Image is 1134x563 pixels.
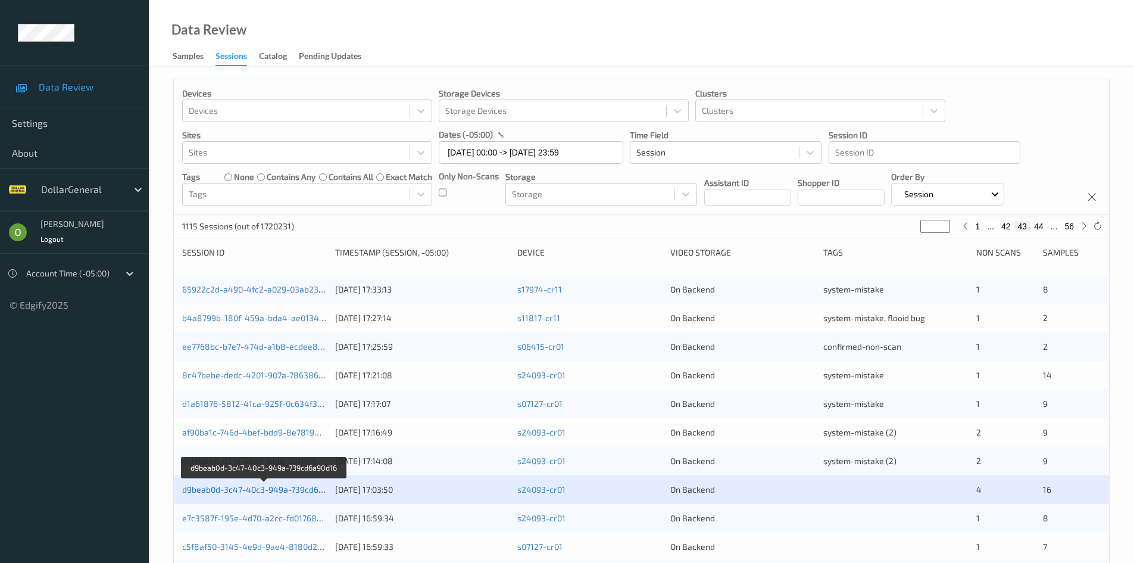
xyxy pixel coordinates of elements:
[1043,542,1047,552] span: 7
[182,513,337,523] a: e7c3587f-195e-4d70-a2cc-fd017680c1fa
[823,284,884,294] span: system-mistake
[1043,313,1048,323] span: 2
[823,399,884,409] span: system-mistake
[976,247,1034,259] div: Non Scans
[823,456,896,466] span: system-mistake (2)
[517,456,566,466] a: s24093-cr01
[182,542,343,552] a: c5f8af50-3145-4e9d-9ae4-8180d2da1761
[517,341,564,352] a: s06415-cr01
[976,370,980,380] span: 1
[1043,399,1048,409] span: 9
[173,50,204,65] div: Samples
[670,541,815,553] div: On Backend
[259,50,287,65] div: Catalog
[1043,341,1048,352] span: 2
[1043,484,1051,494] span: 16
[215,48,259,66] a: Sessions
[695,88,945,99] p: Clusters
[335,484,509,496] div: [DATE] 17:03:50
[182,484,346,494] a: d9beab0d-3c47-40c3-949a-739cd6a90d16
[182,456,345,466] a: dcf3b846-0319-46e7-b1db-2b1803d8c965
[335,455,509,467] div: [DATE] 17:14:08
[517,484,566,494] a: s24093-cr01
[823,427,896,437] span: system-mistake (2)
[823,313,925,323] span: system-mistake, flooid bug
[670,512,815,524] div: On Backend
[976,399,980,409] span: 1
[1014,221,1031,232] button: 43
[670,284,815,296] div: On Backend
[1043,247,1101,259] div: Samples
[517,370,566,380] a: s24093-cr01
[1047,221,1061,232] button: ...
[1043,427,1048,437] span: 9
[976,542,980,552] span: 1
[1043,456,1048,466] span: 9
[517,247,662,259] div: Device
[517,427,566,437] a: s24093-cr01
[335,512,509,524] div: [DATE] 16:59:34
[335,398,509,410] div: [DATE] 17:17:07
[439,170,499,182] p: Only Non-Scans
[335,541,509,553] div: [DATE] 16:59:33
[976,427,981,437] span: 2
[182,399,341,409] a: d1a61876-5812-41ca-925f-0c634f38bceb
[215,50,247,66] div: Sessions
[983,221,998,232] button: ...
[335,247,509,259] div: Timestamp (Session, -05:00)
[335,312,509,324] div: [DATE] 17:27:14
[976,456,981,466] span: 2
[182,427,338,437] a: af90ba1c-746d-4bef-bdd9-8e7819ffa617
[182,370,346,380] a: 8c47bebe-dedc-4201-907a-78638607956e
[1061,221,1077,232] button: 56
[517,313,560,323] a: s11817-cr11
[976,341,980,352] span: 1
[329,171,373,183] label: contains all
[900,188,938,200] p: Session
[670,369,815,381] div: On Backend
[670,247,815,259] div: Video Storage
[1043,513,1048,523] span: 8
[517,284,562,294] a: s17974-cr11
[182,88,432,99] p: Devices
[823,370,884,380] span: system-mistake
[182,284,348,294] a: 65922c2d-a490-4fc2-a029-03ab2368066e
[972,221,984,232] button: 1
[173,48,215,65] a: Samples
[670,341,815,353] div: On Backend
[670,312,815,324] div: On Backend
[182,171,200,183] p: Tags
[299,48,373,65] a: Pending Updates
[517,513,566,523] a: s24093-cr01
[259,48,299,65] a: Catalog
[829,129,1020,141] p: Session ID
[670,427,815,438] div: On Backend
[267,171,315,183] label: contains any
[798,177,885,189] p: Shopper ID
[335,369,509,381] div: [DATE] 17:21:08
[976,313,980,323] span: 1
[891,171,1005,183] p: Order By
[976,284,980,294] span: 1
[670,398,815,410] div: On Backend
[517,542,563,552] a: s07127-cr01
[299,50,361,65] div: Pending Updates
[182,220,294,232] p: 1115 Sessions (out of 1720231)
[439,88,689,99] p: Storage Devices
[517,399,563,409] a: s07127-cr01
[439,129,493,141] p: dates (-05:00)
[182,129,432,141] p: Sites
[182,313,346,323] a: b4a8799b-180f-459a-bda4-ae0134416677
[976,484,982,494] span: 4
[976,513,980,523] span: 1
[670,455,815,467] div: On Backend
[1030,221,1047,232] button: 44
[234,171,254,183] label: none
[823,341,901,352] span: confirmed-non-scan
[335,341,509,353] div: [DATE] 17:25:59
[1043,370,1052,380] span: 14
[386,171,432,183] label: exact match
[998,221,1014,232] button: 42
[171,24,246,36] div: Data Review
[704,177,791,189] p: Assistant ID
